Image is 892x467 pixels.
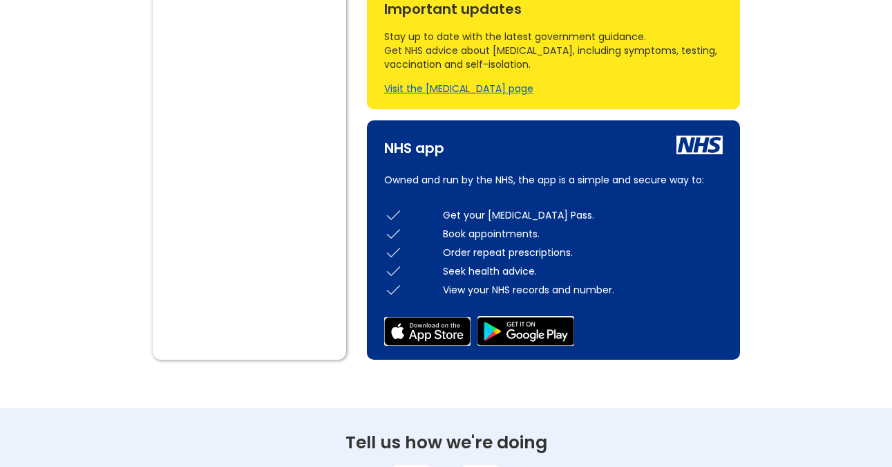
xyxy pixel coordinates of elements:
[443,283,723,297] div: View your NHS records and number.
[384,30,723,71] div: Stay up to date with the latest government guidance. Get NHS advice about [MEDICAL_DATA], includi...
[384,172,723,188] p: Owned and run by the NHS, the app is a simple and secure way to:
[443,246,723,259] div: Order repeat prescriptions.
[676,136,723,154] img: nhs icon white
[384,243,403,262] img: check icon
[384,280,403,299] img: check icon
[384,224,403,243] img: check icon
[122,436,771,450] div: Tell us how we're doing
[384,205,403,224] img: check icon
[443,208,723,222] div: Get your [MEDICAL_DATA] Pass.
[384,82,533,95] a: Visit the [MEDICAL_DATA] page
[384,134,444,155] div: NHS app
[443,264,723,278] div: Seek health advice.
[477,316,574,346] img: google play store icon
[443,227,723,241] div: Book appointments.
[384,262,403,280] img: check icon
[384,317,471,346] img: app store icon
